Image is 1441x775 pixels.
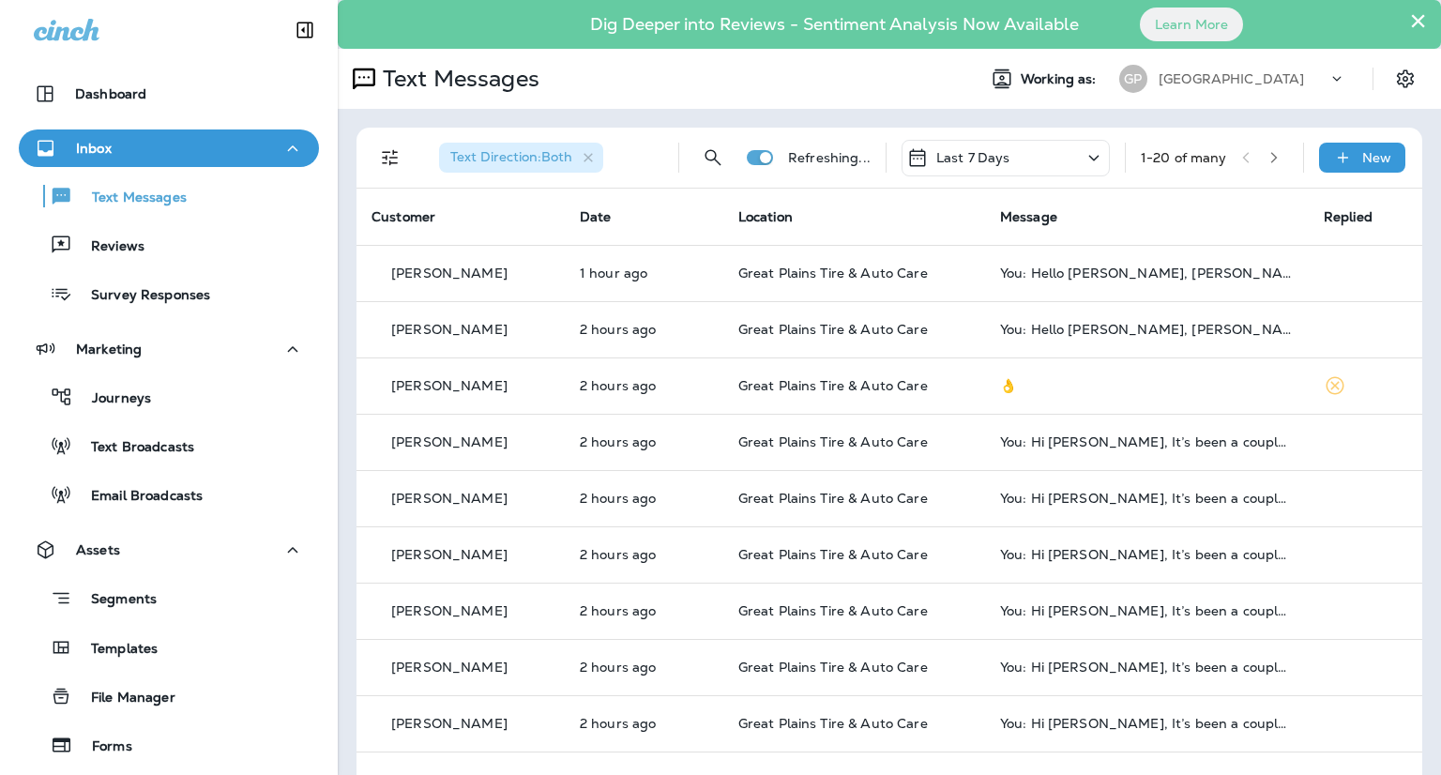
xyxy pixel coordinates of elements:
button: Close [1409,6,1427,36]
p: Dig Deeper into Reviews - Sentiment Analysis Now Available [536,22,1133,27]
p: Oct 8, 2025 10:16 AM [580,547,708,562]
span: Great Plains Tire & Auto Care [738,602,928,619]
p: Last 7 Days [936,150,1010,165]
p: [PERSON_NAME] [391,603,508,618]
div: Text Direction:Both [439,143,603,173]
button: Journeys [19,377,319,417]
button: Segments [19,578,319,618]
button: Email Broadcasts [19,475,319,514]
p: Survey Responses [72,287,210,305]
p: Oct 8, 2025 10:16 AM [580,603,708,618]
button: Filters [372,139,409,176]
button: Search Messages [694,139,732,176]
button: Reviews [19,225,319,265]
button: Forms [19,725,319,765]
div: You: Hi Ross, It’s been a couple of months since we serviced your 2012 Honda Accord at Great Plai... [1000,660,1294,675]
p: [PERSON_NAME] [391,266,508,281]
span: Great Plains Tire & Auto Care [738,377,928,394]
p: Oct 8, 2025 10:16 AM [580,716,708,731]
p: [PERSON_NAME] [391,434,508,449]
p: Assets [76,542,120,557]
div: You: Hi Carl, It’s been a couple of months since we serviced your 2005 Carry Out SKID STEER at Gr... [1000,434,1294,449]
span: Great Plains Tire & Auto Care [738,433,928,450]
p: Text Broadcasts [72,439,194,457]
button: Templates [19,628,319,667]
p: Templates [72,641,158,659]
span: Working as: [1021,71,1100,87]
span: Great Plains Tire & Auto Care [738,490,928,507]
div: GP [1119,65,1147,93]
span: Great Plains Tire & Auto Care [738,715,928,732]
p: File Manager [72,690,175,707]
span: Customer [372,208,435,225]
p: [PERSON_NAME] [391,547,508,562]
p: [PERSON_NAME] [391,660,508,675]
span: Message [1000,208,1057,225]
span: Great Plains Tire & Auto Care [738,321,928,338]
div: You: Hello Dwight, Hope all is well! This is Justin at Great Plains Tire & Auto Care, I wanted to... [1000,266,1294,281]
p: [PERSON_NAME] [391,716,508,731]
p: Oct 8, 2025 10:28 AM [580,378,708,393]
p: Oct 8, 2025 10:16 AM [580,434,708,449]
span: Great Plains Tire & Auto Care [738,659,928,676]
span: Great Plains Tire & Auto Care [738,265,928,281]
span: Location [738,208,793,225]
p: Reviews [72,238,144,256]
button: Survey Responses [19,274,319,313]
span: Great Plains Tire & Auto Care [738,546,928,563]
div: 👌 [1000,378,1294,393]
p: Journeys [73,390,151,408]
span: Text Direction : Both [450,148,572,165]
button: Collapse Sidebar [279,11,331,49]
p: Oct 8, 2025 11:38 AM [580,266,708,281]
p: [PERSON_NAME] [391,491,508,506]
p: New [1362,150,1391,165]
button: Settings [1388,62,1422,96]
p: Oct 8, 2025 10:33 AM [580,322,708,337]
button: Text Broadcasts [19,426,319,465]
p: Oct 8, 2025 10:16 AM [580,491,708,506]
button: Learn More [1140,8,1243,41]
button: File Manager [19,676,319,716]
p: Oct 8, 2025 10:16 AM [580,660,708,675]
p: Segments [72,591,157,610]
div: You: Hi Emily, It’s been a couple of months since we serviced your 2018 Jeep Wrangler JK at Great... [1000,603,1294,618]
p: [GEOGRAPHIC_DATA] [1159,71,1304,86]
div: You: Hello Glenn, Hope all is well! This is Justin at Great Plains Tire & Auto Care, I wanted to ... [1000,322,1294,337]
p: Text Messages [73,190,187,207]
div: You: Hi Ralph, It’s been a couple of months since we serviced your 1993 Ford Ranger at Great Plai... [1000,716,1294,731]
p: Forms [73,738,132,756]
p: Refreshing... [788,150,871,165]
p: Inbox [76,141,112,156]
p: Email Broadcasts [72,488,203,506]
span: Date [580,208,612,225]
span: Replied [1324,208,1373,225]
p: Text Messages [375,65,539,93]
p: Dashboard [75,86,146,101]
button: Inbox [19,129,319,167]
button: Text Messages [19,176,319,216]
p: [PERSON_NAME] [391,378,508,393]
div: You: Hi Jefferson, It’s been a couple of months since we serviced your 1994 Ford F-150 at Great P... [1000,547,1294,562]
p: [PERSON_NAME] [391,322,508,337]
div: You: Hi Richard, It’s been a couple of months since we serviced your 2016 Dodge Grand Caravan at ... [1000,491,1294,506]
p: Marketing [76,342,142,357]
button: Marketing [19,330,319,368]
button: Assets [19,531,319,569]
div: 1 - 20 of many [1141,150,1227,165]
button: Dashboard [19,75,319,113]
